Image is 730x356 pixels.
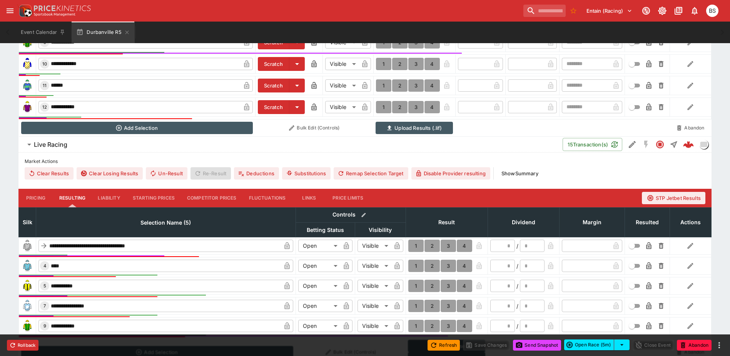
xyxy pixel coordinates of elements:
[408,320,424,332] button: 1
[428,340,460,351] button: Refresh
[190,167,231,180] span: Re-Result
[441,320,456,332] button: 3
[677,340,712,351] button: Abandon
[34,141,67,149] h6: Live Racing
[42,263,48,269] span: 4
[567,5,580,17] button: No Bookmarks
[523,5,566,17] input: search
[683,139,694,150] img: logo-cerberus--red.svg
[516,282,518,290] div: /
[258,79,289,92] button: Scratch
[357,240,391,252] div: Visible
[234,167,279,180] button: Deductions
[408,280,424,292] button: 1
[683,139,694,150] div: 441ee279-f939-4823-8f3b-95314446c1f5
[72,22,134,43] button: Durbanville R5
[146,167,187,180] button: Un-Result
[257,122,371,134] button: Bulk Edit (Controls)
[513,340,561,351] button: Send Snapshot
[325,58,359,70] div: Visible
[53,189,92,207] button: Resulting
[488,207,559,237] th: Dividend
[424,240,440,252] button: 2
[681,137,696,152] a: 441ee279-f939-4823-8f3b-95314446c1f5
[441,260,456,272] button: 3
[441,300,456,312] button: 3
[392,79,408,92] button: 2
[21,260,33,272] img: runner 4
[325,101,359,113] div: Visible
[642,192,705,204] button: STP Jetbet Results
[457,320,472,332] button: 4
[582,5,637,17] button: Select Tenant
[132,218,199,227] span: Selection Name (5)
[21,240,33,252] img: blank-silk.png
[639,4,653,18] button: Connected to PK
[41,104,48,110] span: 12
[559,207,625,237] th: Margin
[357,260,391,272] div: Visible
[296,207,406,222] th: Controls
[357,280,391,292] div: Visible
[564,339,630,350] div: split button
[21,58,33,70] img: runner 10
[392,58,408,70] button: 2
[516,322,518,330] div: /
[21,280,33,292] img: runner 5
[181,189,243,207] button: Competitor Prices
[25,156,705,167] label: Market Actions
[639,138,653,151] button: SGM Disabled
[258,57,289,71] button: Scratch
[614,339,630,350] button: select merge strategy
[326,189,369,207] button: Price Limits
[42,283,48,289] span: 5
[16,22,70,43] button: Event Calendar
[357,300,391,312] div: Visible
[19,207,36,237] th: Silk
[17,3,32,18] img: PriceKinetics Logo
[408,79,424,92] button: 3
[21,320,33,332] img: runner 9
[41,83,48,88] span: 11
[516,242,518,250] div: /
[92,189,126,207] button: Liability
[298,225,352,235] span: Betting Status
[298,300,340,312] div: Open
[564,339,614,350] button: Open Race (5m)
[706,5,718,17] div: Brendan Scoble
[516,262,518,270] div: /
[441,240,456,252] button: 3
[457,280,472,292] button: 4
[42,323,48,329] span: 9
[700,140,708,149] img: liveracing
[704,2,721,19] button: Brendan Scoble
[457,260,472,272] button: 4
[334,167,408,180] button: Remap Selection Target
[408,300,424,312] button: 1
[7,340,38,351] button: Rollback
[298,260,340,272] div: Open
[298,320,340,332] div: Open
[688,4,702,18] button: Notifications
[715,341,724,350] button: more
[376,122,453,134] button: Upload Results (.lif)
[34,13,75,16] img: Sportsbook Management
[408,260,424,272] button: 1
[34,5,91,11] img: PriceKinetics
[653,138,667,151] button: Closed
[424,300,440,312] button: 2
[77,167,143,180] button: Clear Losing Results
[655,4,669,18] button: Toggle light/dark mode
[672,4,685,18] button: Documentation
[424,79,440,92] button: 4
[18,189,53,207] button: Pricing
[457,240,472,252] button: 4
[408,58,424,70] button: 3
[406,207,488,237] th: Result
[424,101,440,113] button: 4
[672,122,709,134] button: Abandon
[441,280,456,292] button: 3
[258,100,289,114] button: Scratch
[424,260,440,272] button: 2
[563,138,622,151] button: 15Transaction(s)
